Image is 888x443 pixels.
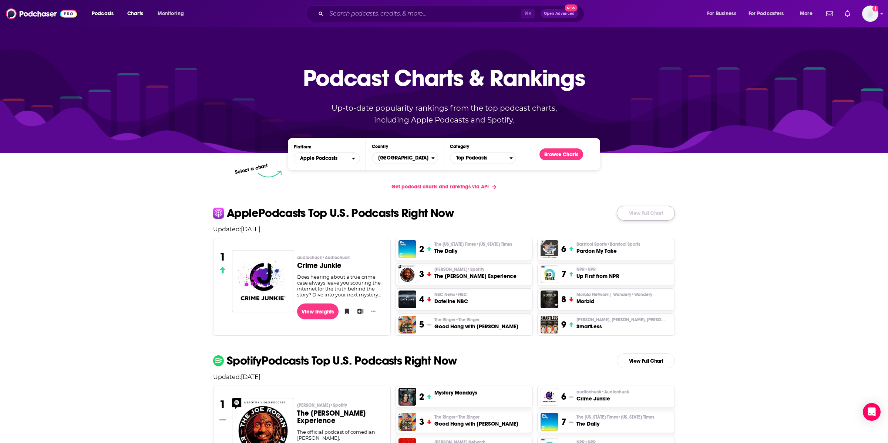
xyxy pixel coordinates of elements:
h3: 7 [561,416,566,427]
h3: 2 [419,391,424,402]
p: Apple Podcasts Top U.S. Podcasts Right Now [227,207,454,219]
img: Good Hang with Amy Poehler [398,413,416,431]
span: [PERSON_NAME] [297,402,347,408]
a: Morbid Network | Wondery•WonderyMorbid [576,292,652,305]
h3: 1 [219,250,226,264]
a: The Daily [398,240,416,258]
h3: Good Hang with [PERSON_NAME] [434,420,518,427]
div: Search podcasts, credits, & more... [313,5,591,22]
h3: 3 [419,416,424,427]
p: Podcast Charts & Rankings [303,54,585,102]
a: Mystery Mondays [434,389,477,396]
span: • Spotify [467,267,484,272]
p: NBC News • NBC [434,292,468,298]
p: Spotify Podcasts Top U.S. Podcasts Right Now [227,355,457,367]
span: The [US_STATE] Times [434,241,512,247]
img: Up First from NPR [541,265,558,283]
h3: Dateline NBC [434,298,468,305]
a: The Daily [541,413,558,431]
a: Pardon My Take [541,240,558,258]
a: SmartLess [541,316,558,333]
img: Good Hang with Amy Poehler [398,316,416,333]
p: Up-to-date popularity rankings from the top podcast charts, including Apple Podcasts and Spotify. [317,102,571,126]
a: NBC News•NBCDateline NBC [434,292,468,305]
p: Morbid Network | Wondery • Wondery [576,292,652,298]
div: The official podcast of comedian [PERSON_NAME]. [297,429,385,441]
h3: 7 [561,269,566,280]
h3: The [PERSON_NAME] Experience [297,410,385,424]
span: Morbid Network | Wondery [576,292,652,298]
span: Get podcast charts and rankings via API [391,184,489,190]
button: Open AdvancedNew [541,9,578,18]
span: [PERSON_NAME] [434,266,484,272]
h3: 6 [561,244,566,255]
h3: SmartLess [576,323,665,330]
span: Barstool Sports [576,241,640,247]
img: Dateline NBC [398,291,416,308]
span: Apple Podcasts [300,156,337,161]
h3: Good Hang with [PERSON_NAME] [434,323,518,330]
h3: The Daily [576,420,654,427]
a: audiochuck•AudiochuckCrime Junkie [297,255,385,274]
span: For Podcasters [749,9,784,19]
button: Show More Button [368,308,379,315]
h3: The [PERSON_NAME] Experience [434,272,517,280]
p: audiochuck • Audiochuck [576,389,629,395]
span: More [800,9,813,19]
svg: Add a profile image [872,6,878,11]
span: • Audiochuck [322,255,350,260]
img: User Profile [862,6,878,22]
button: Browse Charts [539,148,583,160]
span: • Spotify [330,403,347,408]
span: For Business [707,9,736,19]
p: NPR • NPR [576,266,619,272]
h3: Crime Junkie [297,262,385,269]
button: Countries [372,152,438,164]
span: • [US_STATE] Times [618,415,654,420]
span: audiochuck [297,255,350,261]
h3: Pardon My Take [576,247,640,255]
p: Updated: [DATE] [207,226,681,233]
p: Joe Rogan • Spotify [297,402,385,408]
img: Podchaser - Follow, Share and Rate Podcasts [6,7,77,21]
span: Monitoring [158,9,184,19]
span: [GEOGRAPHIC_DATA] [372,152,431,164]
p: Joe Rogan • Spotify [434,266,517,272]
span: • Audiochuck [601,389,629,395]
p: Jason Bateman, Sean Hayes, Will Arnett • Sirius XM [576,317,665,323]
button: open menu [294,152,360,164]
a: View Insights [297,303,339,319]
span: NBC News [434,292,467,298]
button: open menu [152,8,194,20]
p: Updated: [DATE] [207,373,681,380]
button: Categories [450,152,516,164]
h3: 8 [561,294,566,305]
button: Add to List [355,306,362,317]
a: The Joe Rogan Experience [398,265,416,283]
a: Morbid [541,291,558,308]
img: Crime Junkie [232,250,294,312]
a: Crime Junkie [541,388,558,406]
button: open menu [744,8,795,20]
p: audiochuck • Audiochuck [297,255,385,261]
span: • The Ringer [455,317,480,322]
h3: 5 [419,319,424,330]
img: Mystery Mondays [398,388,416,406]
h3: 6 [561,391,566,402]
a: [PERSON_NAME]•SpotifyThe [PERSON_NAME] Experience [297,402,385,429]
span: • Wondery [631,292,652,297]
a: The [US_STATE] Times•[US_STATE] TimesThe Daily [576,414,654,427]
p: The Ringer • The Ringer [434,414,518,420]
a: audiochuck•AudiochuckCrime Junkie [576,389,629,402]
